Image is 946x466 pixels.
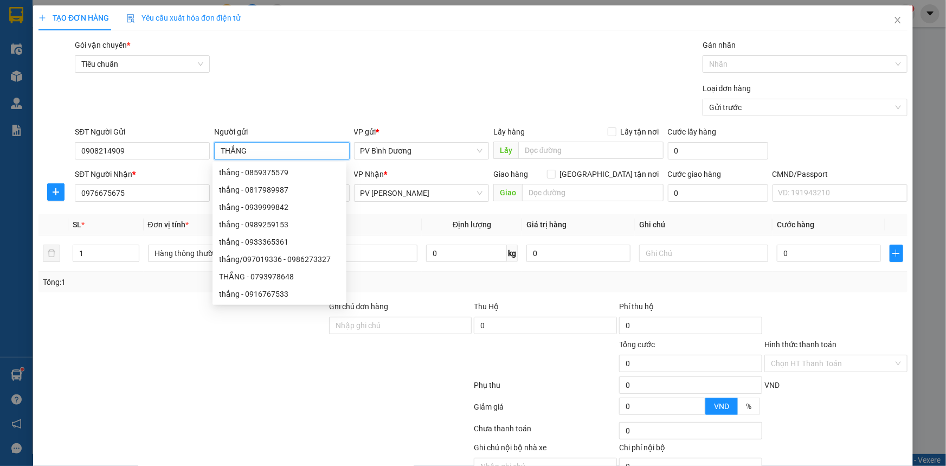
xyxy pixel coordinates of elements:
div: thắng - 0859375579 [219,167,340,178]
label: Cước giao hàng [668,170,722,178]
input: Dọc đường [522,184,664,201]
div: thắng - 0989259153 [213,216,346,233]
span: Giao hàng [493,170,528,178]
span: [GEOGRAPHIC_DATA] tận nơi [556,168,664,180]
span: Cước hàng [777,220,814,229]
input: Ghi chú đơn hàng [329,317,472,334]
span: TẠO ĐƠN HÀNG [38,14,109,22]
button: delete [43,245,60,262]
div: Người gửi [214,126,349,138]
span: 15:35:50 [DATE] [103,49,153,57]
input: VD: Bàn, Ghế [288,245,417,262]
label: Ghi chú đơn hàng [329,302,389,311]
span: Gói vận chuyển [75,41,130,49]
div: THẮNG - 0793978648 [213,268,346,285]
th: Ghi chú [635,214,773,235]
span: Tổng cước [619,340,655,349]
span: Định lượng [453,220,491,229]
strong: CÔNG TY TNHH [GEOGRAPHIC_DATA] 214 QL13 - P.26 - Q.BÌNH THẠNH - TP HCM 1900888606 [28,17,88,58]
div: thắng/097019336 - 0986273327 [219,253,340,265]
label: Loại đơn hàng [703,84,751,93]
div: Ghi chú nội bộ nhà xe [474,442,617,458]
span: plus [48,188,64,196]
div: thắng - 0933365361 [213,233,346,251]
input: 0 [526,245,630,262]
span: kg [507,245,518,262]
div: Chi phí nội bộ [619,442,762,458]
span: Hàng thông thường [155,245,274,261]
div: thắng - 0989259153 [219,219,340,231]
span: % [746,402,751,411]
div: thắng - 0817989987 [213,181,346,199]
div: Chưa thanh toán [473,423,619,442]
div: THẮNG - 0793978648 [219,271,340,283]
span: plus [890,249,903,258]
div: Phí thu hộ [619,301,762,317]
span: Giao [493,184,522,201]
div: CMND/Passport [773,168,908,180]
input: Dọc đường [518,142,664,159]
span: Lấy hàng [493,127,525,136]
div: thắng - 0939999842 [219,201,340,213]
span: VND [764,381,780,390]
span: Gửi trước [709,99,901,116]
div: Tổng: 1 [43,276,365,288]
span: PV Bình Dương [37,76,74,82]
div: thắng - 0817989987 [219,184,340,196]
div: thắng - 0859375579 [213,164,346,181]
button: Close [883,5,913,36]
div: SĐT Người Nhận [75,168,210,180]
span: close [893,16,902,24]
span: Đơn vị tính [148,220,189,229]
div: thắng - 0916767533 [219,288,340,300]
div: thắng - 0916767533 [213,285,346,303]
span: PV [PERSON_NAME] [109,76,151,88]
div: thắng - 0933365361 [219,236,340,248]
span: PV Bình Dương [361,143,482,159]
span: VND [714,402,729,411]
button: plus [890,245,903,262]
span: PV Gia Nghĩa [361,185,482,201]
span: Lấy [493,142,518,159]
label: Hình thức thanh toán [764,340,836,349]
input: Cước lấy hàng [668,142,768,159]
span: Lấy tận nơi [616,126,664,138]
div: Phụ thu [473,379,619,398]
button: plus [47,183,65,201]
span: Tiêu chuẩn [81,56,203,72]
span: Nơi nhận: [83,75,100,91]
span: plus [38,14,46,22]
div: SĐT Người Gửi [75,126,210,138]
span: Giá trị hàng [526,220,567,229]
div: Giảm giá [473,401,619,420]
img: icon [126,14,135,23]
div: VP gửi [354,126,489,138]
span: Thu Hộ [474,302,499,311]
span: Nơi gửi: [11,75,22,91]
strong: BIÊN NHẬN GỬI HÀNG HOÁ [37,65,126,73]
span: BD08250247 [109,41,153,49]
div: thắng - 0939999842 [213,199,346,216]
img: logo [11,24,25,52]
span: Yêu cầu xuất hóa đơn điện tử [126,14,241,22]
input: Cước giao hàng [668,184,768,202]
label: Cước lấy hàng [668,127,717,136]
div: thắng/097019336 - 0986273327 [213,251,346,268]
label: Gán nhãn [703,41,736,49]
span: SL [73,220,81,229]
span: VP Nhận [354,170,384,178]
input: Ghi Chú [639,245,768,262]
